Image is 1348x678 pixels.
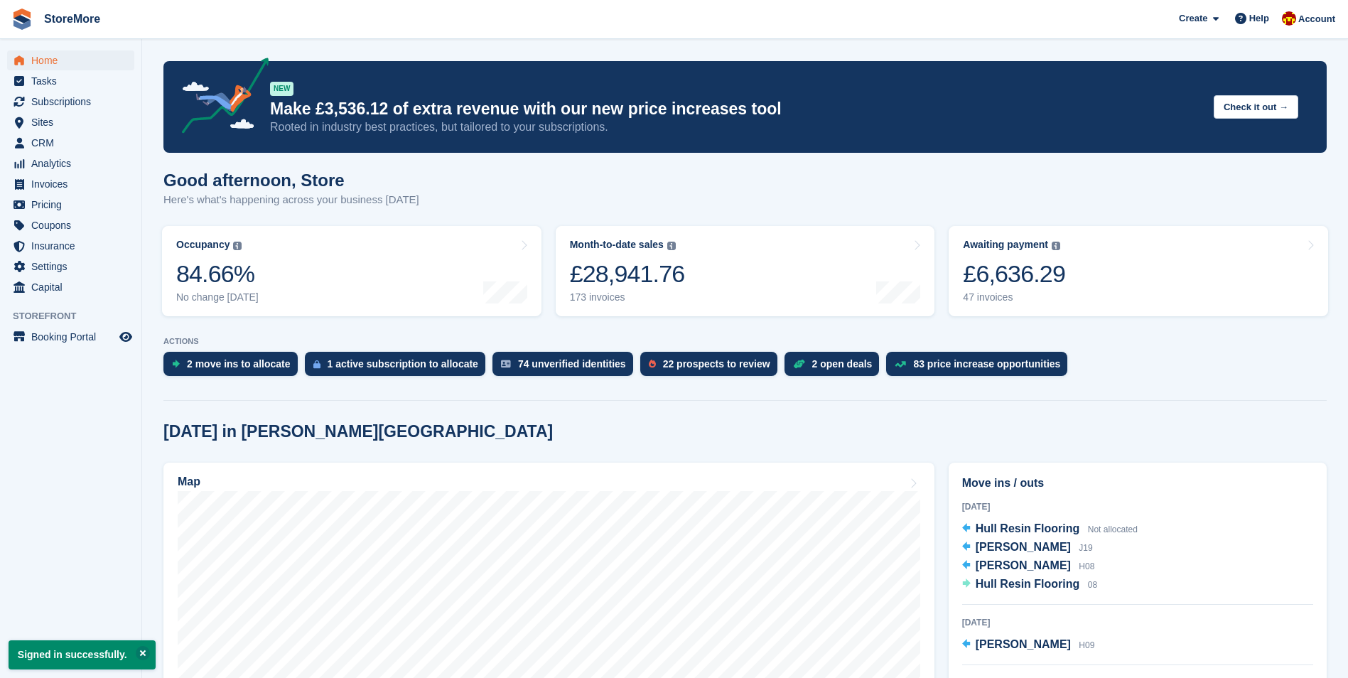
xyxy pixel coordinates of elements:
[963,239,1048,251] div: Awaiting payment
[31,195,117,215] span: Pricing
[962,576,1097,594] a: Hull Resin Flooring 08
[663,358,770,370] div: 22 prospects to review
[31,112,117,132] span: Sites
[7,215,134,235] a: menu
[117,328,134,345] a: Preview store
[492,352,640,383] a: 74 unverified identities
[963,291,1065,303] div: 47 invoices
[13,309,141,323] span: Storefront
[163,192,419,208] p: Here's what's happening across your business [DATE]
[305,352,492,383] a: 1 active subscription to allocate
[163,352,305,383] a: 2 move ins to allocate
[31,257,117,276] span: Settings
[7,71,134,91] a: menu
[176,259,259,289] div: 84.66%
[640,352,784,383] a: 22 prospects to review
[270,82,293,96] div: NEW
[949,226,1328,316] a: Awaiting payment £6,636.29 47 invoices
[162,226,541,316] a: Occupancy 84.66% No change [DATE]
[270,119,1202,135] p: Rooted in industry best practices, but tailored to your subscriptions.
[667,242,676,250] img: icon-info-grey-7440780725fd019a000dd9b08b2336e03edf1995a4989e88bcd33f0948082b44.svg
[570,259,685,289] div: £28,941.76
[649,360,656,368] img: prospect-51fa495bee0391a8d652442698ab0144808aea92771e9ea1ae160a38d050c398.svg
[1079,543,1092,553] span: J19
[501,360,511,368] img: verify_identity-adf6edd0f0f0b5bbfe63781bf79b02c33cf7c696d77639b501bdc392416b5a36.svg
[7,257,134,276] a: menu
[7,277,134,297] a: menu
[172,360,180,368] img: move_ins_to_allocate_icon-fdf77a2bb77ea45bf5b3d319d69a93e2d87916cf1d5bf7949dd705db3b84f3ca.svg
[976,541,1071,553] span: [PERSON_NAME]
[518,358,626,370] div: 74 unverified identities
[31,92,117,112] span: Subscriptions
[31,327,117,347] span: Booking Portal
[976,522,1080,534] span: Hull Resin Flooring
[9,640,156,669] p: Signed in successfully.
[886,352,1074,383] a: 83 price increase opportunities
[233,242,242,250] img: icon-info-grey-7440780725fd019a000dd9b08b2336e03edf1995a4989e88bcd33f0948082b44.svg
[976,559,1071,571] span: [PERSON_NAME]
[187,358,291,370] div: 2 move ins to allocate
[962,636,1095,655] a: [PERSON_NAME] H09
[7,174,134,194] a: menu
[328,358,478,370] div: 1 active subscription to allocate
[7,327,134,347] a: menu
[163,171,419,190] h1: Good afternoon, Store
[163,422,553,441] h2: [DATE] in [PERSON_NAME][GEOGRAPHIC_DATA]
[270,99,1202,119] p: Make £3,536.12 of extra revenue with our new price increases tool
[784,352,887,383] a: 2 open deals
[976,578,1080,590] span: Hull Resin Flooring
[1249,11,1269,26] span: Help
[1088,580,1097,590] span: 08
[31,133,117,153] span: CRM
[962,500,1313,513] div: [DATE]
[7,50,134,70] a: menu
[31,215,117,235] span: Coupons
[31,277,117,297] span: Capital
[1088,524,1138,534] span: Not allocated
[11,9,33,30] img: stora-icon-8386f47178a22dfd0bd8f6a31ec36ba5ce8667c1dd55bd0f319d3a0aa187defe.svg
[176,239,230,251] div: Occupancy
[570,239,664,251] div: Month-to-date sales
[1282,11,1296,26] img: Store More Team
[170,58,269,139] img: price-adjustments-announcement-icon-8257ccfd72463d97f412b2fc003d46551f7dbcb40ab6d574587a9cd5c0d94...
[31,71,117,91] span: Tasks
[313,360,320,369] img: active_subscription_to_allocate_icon-d502201f5373d7db506a760aba3b589e785aa758c864c3986d89f69b8ff3...
[962,557,1095,576] a: [PERSON_NAME] H08
[976,638,1071,650] span: [PERSON_NAME]
[1179,11,1207,26] span: Create
[7,195,134,215] a: menu
[7,92,134,112] a: menu
[7,236,134,256] a: menu
[1052,242,1060,250] img: icon-info-grey-7440780725fd019a000dd9b08b2336e03edf1995a4989e88bcd33f0948082b44.svg
[176,291,259,303] div: No change [DATE]
[31,174,117,194] span: Invoices
[570,291,685,303] div: 173 invoices
[1214,95,1298,119] button: Check it out →
[178,475,200,488] h2: Map
[163,337,1327,346] p: ACTIONS
[556,226,935,316] a: Month-to-date sales £28,941.76 173 invoices
[31,154,117,173] span: Analytics
[962,475,1313,492] h2: Move ins / outs
[962,520,1138,539] a: Hull Resin Flooring Not allocated
[812,358,873,370] div: 2 open deals
[913,358,1060,370] div: 83 price increase opportunities
[895,361,906,367] img: price_increase_opportunities-93ffe204e8149a01c8c9dc8f82e8f89637d9d84a8eef4429ea346261dce0b2c0.svg
[793,359,805,369] img: deal-1b604bf984904fb50ccaf53a9ad4b4a5d6e5aea283cecdc64d6e3604feb123c2.svg
[7,112,134,132] a: menu
[1079,640,1094,650] span: H09
[7,154,134,173] a: menu
[1079,561,1094,571] span: H08
[38,7,106,31] a: StoreMore
[31,50,117,70] span: Home
[962,539,1093,557] a: [PERSON_NAME] J19
[963,259,1065,289] div: £6,636.29
[962,616,1313,629] div: [DATE]
[1298,12,1335,26] span: Account
[31,236,117,256] span: Insurance
[7,133,134,153] a: menu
